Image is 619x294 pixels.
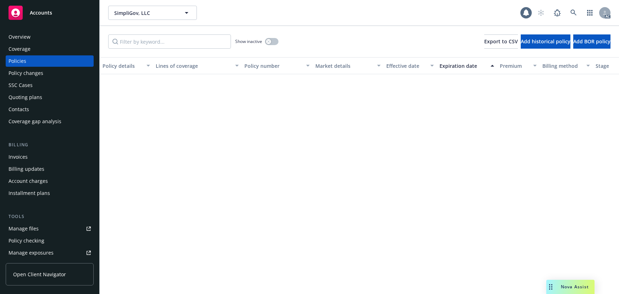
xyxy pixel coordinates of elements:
[30,10,52,16] span: Accounts
[100,57,153,74] button: Policy details
[153,57,242,74] button: Lines of coverage
[573,38,610,45] span: Add BOR policy
[6,235,94,246] a: Policy checking
[521,38,570,45] span: Add historical policy
[13,271,66,278] span: Open Client Navigator
[484,38,518,45] span: Export to CSV
[156,62,231,70] div: Lines of coverage
[108,34,231,49] input: Filter by keyword...
[242,57,313,74] button: Policy number
[9,55,26,67] div: Policies
[6,31,94,43] a: Overview
[6,175,94,187] a: Account charges
[484,34,518,49] button: Export to CSV
[583,6,597,20] a: Switch app
[500,62,529,70] div: Premium
[9,175,48,187] div: Account charges
[540,57,593,74] button: Billing method
[6,80,94,91] a: SSC Cases
[386,62,426,70] div: Effective date
[9,151,28,163] div: Invoices
[315,62,373,70] div: Market details
[9,223,39,234] div: Manage files
[9,116,61,127] div: Coverage gap analysis
[9,92,42,103] div: Quoting plans
[313,57,383,74] button: Market details
[9,67,43,79] div: Policy changes
[9,104,29,115] div: Contacts
[6,223,94,234] a: Manage files
[6,92,94,103] a: Quoting plans
[6,247,94,258] a: Manage exposures
[567,6,581,20] a: Search
[108,6,197,20] button: SimpliGov, LLC
[383,57,437,74] button: Effective date
[6,43,94,55] a: Coverage
[561,284,589,290] span: Nova Assist
[9,235,44,246] div: Policy checking
[6,55,94,67] a: Policies
[546,280,555,294] div: Drag to move
[244,62,302,70] div: Policy number
[9,247,54,258] div: Manage exposures
[437,57,497,74] button: Expiration date
[6,116,94,127] a: Coverage gap analysis
[440,62,486,70] div: Expiration date
[542,62,582,70] div: Billing method
[6,151,94,163] a: Invoices
[546,280,595,294] button: Nova Assist
[9,80,33,91] div: SSC Cases
[9,43,31,55] div: Coverage
[235,38,262,44] span: Show inactive
[521,34,570,49] button: Add historical policy
[114,9,176,17] span: SimpliGov, LLC
[573,34,610,49] button: Add BOR policy
[534,6,548,20] a: Start snowing
[9,163,44,175] div: Billing updates
[9,31,31,43] div: Overview
[103,62,142,70] div: Policy details
[6,67,94,79] a: Policy changes
[6,104,94,115] a: Contacts
[6,213,94,220] div: Tools
[9,187,50,199] div: Installment plans
[550,6,564,20] a: Report a Bug
[6,163,94,175] a: Billing updates
[6,187,94,199] a: Installment plans
[6,141,94,148] div: Billing
[497,57,540,74] button: Premium
[596,62,618,70] div: Stage
[6,3,94,23] a: Accounts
